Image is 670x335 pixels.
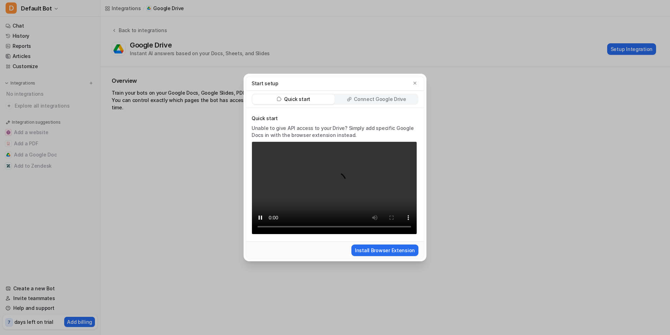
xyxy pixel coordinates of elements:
[252,80,278,87] p: Start setup
[252,125,417,139] p: Unable to give API access to your Drive? Simply add specific Google Docs in with the browser exte...
[354,96,406,103] p: Connect Google Drive
[351,245,418,256] button: Install Browser Extension
[284,96,310,103] p: Quick start
[252,115,417,122] p: Quick start
[252,141,417,235] video: Your browser does not support the video tag.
